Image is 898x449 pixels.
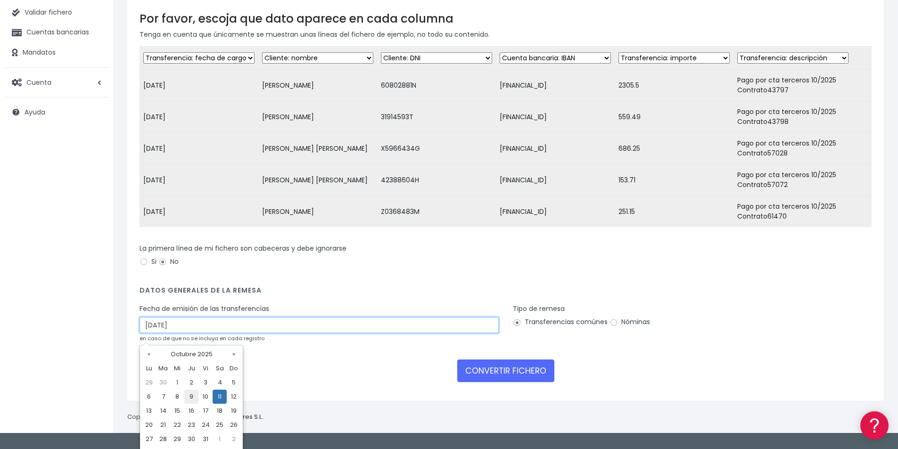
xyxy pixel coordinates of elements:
th: Do [227,361,241,376]
th: Vi [198,361,213,376]
td: 27 [142,432,156,446]
td: [FINANCIAL_ID] [496,133,615,164]
th: Ju [184,361,198,376]
td: 29 [170,432,184,446]
td: Pago por cta terceros 10/2025 Contrato57028 [733,133,872,164]
td: [DATE] [140,70,258,101]
td: Z0368483M [377,196,496,228]
td: 2 [227,432,241,446]
td: 17 [198,404,213,418]
td: 21 [156,418,170,432]
td: 31 [198,432,213,446]
a: Cuenta [5,73,108,92]
label: Si [140,257,157,267]
td: 2 [184,376,198,390]
td: Pago por cta terceros 10/2025 Contrato43797 [733,70,872,101]
td: 26 [227,418,241,432]
a: Validar fichero [5,3,108,23]
td: [DATE] [140,164,258,196]
td: 31914593T [377,101,496,133]
p: Copyright © 2025 . [127,412,264,422]
label: Nóminas [610,317,650,327]
td: 7 [156,390,170,404]
td: Pago por cta terceros 10/2025 Contrato57072 [733,164,872,196]
label: No [158,257,179,267]
th: Mi [170,361,184,376]
td: 251.15 [615,196,733,228]
label: Transferencias comúnes [513,317,608,327]
th: Sa [213,361,227,376]
a: Mandatos [5,43,108,63]
td: 559.49 [615,101,733,133]
td: 1 [213,432,227,446]
td: X5966434G [377,133,496,164]
th: « [142,347,156,361]
td: 28 [156,432,170,446]
a: Cuentas bancarias [5,23,108,42]
td: [PERSON_NAME] [PERSON_NAME] [258,133,377,164]
td: 3 [198,376,213,390]
td: 30 [184,432,198,446]
td: 11 [213,390,227,404]
td: 24 [198,418,213,432]
label: La primera línea de mi fichero son cabeceras y debe ignorarse [140,244,346,253]
td: [DATE] [140,101,258,133]
td: 42388604H [377,164,496,196]
a: Ayuda [5,102,108,122]
td: 10 [198,390,213,404]
td: [FINANCIAL_ID] [496,101,615,133]
td: 153.71 [615,164,733,196]
span: Cuenta [26,77,51,87]
h3: Por favor, escoja que dato aparece en cada columna [140,12,872,25]
td: Pago por cta terceros 10/2025 Contrato61470 [733,196,872,228]
th: Octubre 2025 [156,347,227,361]
td: [FINANCIAL_ID] [496,70,615,101]
td: 60802881N [377,70,496,101]
td: [DATE] [140,196,258,228]
td: [PERSON_NAME] [258,196,377,228]
td: 30 [156,376,170,390]
td: 14 [156,404,170,418]
td: 2305.5 [615,70,733,101]
td: 1 [170,376,184,390]
td: 9 [184,390,198,404]
label: Fecha de emisión de las transferencias [140,304,269,314]
td: [PERSON_NAME] [258,101,377,133]
p: Tenga en cuenta que únicamente se muestran unas líneas del fichero de ejemplo, no todo su contenido. [140,29,872,40]
button: CONVERTIR FICHERO [457,359,554,382]
td: 25 [213,418,227,432]
td: 23 [184,418,198,432]
td: 20 [142,418,156,432]
td: 15 [170,404,184,418]
th: » [227,347,241,361]
td: [PERSON_NAME] [258,70,377,101]
th: Lu [142,361,156,376]
td: 5 [227,376,241,390]
td: 18 [213,404,227,418]
label: Tipo de remesa [513,304,565,314]
th: Ma [156,361,170,376]
small: en caso de que no se incluya en cada registro [140,335,264,342]
td: Pago por cta terceros 10/2025 Contrato43798 [733,101,872,133]
td: [DATE] [140,133,258,164]
td: 13 [142,404,156,418]
td: 6 [142,390,156,404]
td: 29 [142,376,156,390]
td: 12 [227,390,241,404]
span: Ayuda [25,107,45,117]
td: [PERSON_NAME] [PERSON_NAME] [258,164,377,196]
td: [FINANCIAL_ID] [496,196,615,228]
td: 8 [170,390,184,404]
td: [FINANCIAL_ID] [496,164,615,196]
td: 22 [170,418,184,432]
td: 686.25 [615,133,733,164]
td: 19 [227,404,241,418]
h4: Datos generales de la remesa [140,286,872,299]
td: 16 [184,404,198,418]
td: 4 [213,376,227,390]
